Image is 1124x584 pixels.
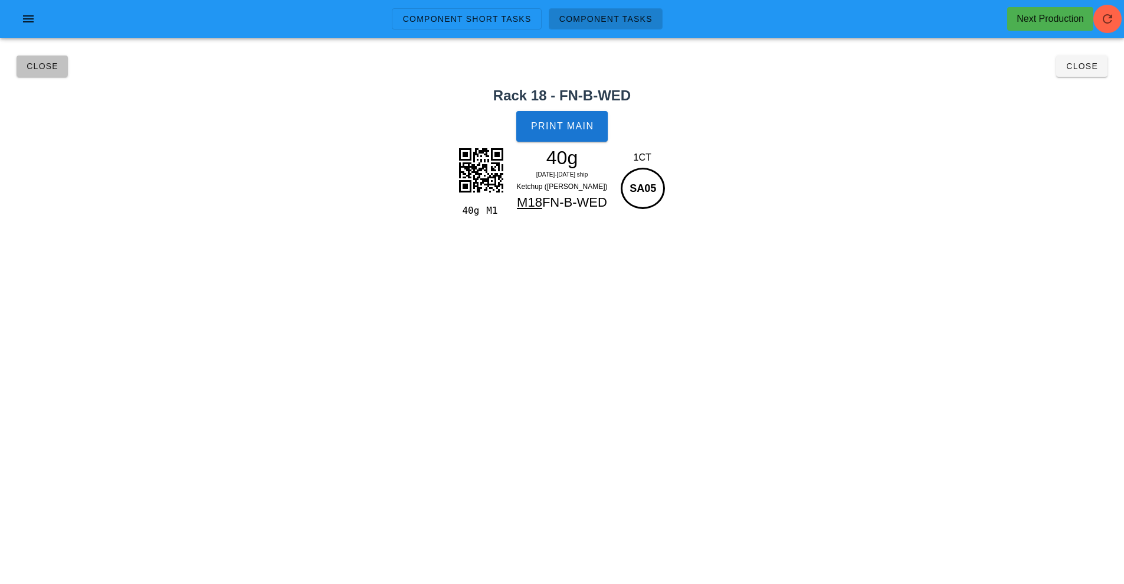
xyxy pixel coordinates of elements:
[457,203,481,218] div: 40g
[17,56,68,77] button: Close
[536,171,588,178] span: [DATE]-[DATE] ship
[559,14,653,24] span: Component Tasks
[451,141,510,200] img: X3ISQjXQCrfggYxObXV4gr86ZHaZIghPDjKySEABqJ9hMgXX5AyN9M1CXOJcUkzuMrxKXZKvmdpVIlfGwPcWWSCh4ZM1WfIaT...
[511,149,614,167] div: 40g
[530,121,594,132] span: Print Main
[511,181,614,193] div: Ketchup ([PERSON_NAME])
[549,8,663,30] a: Component Tasks
[618,151,667,165] div: 1CT
[402,14,531,24] span: Component Short Tasks
[516,111,607,142] button: Print Main
[392,8,541,30] a: Component Short Tasks
[481,203,506,218] div: M1
[1056,56,1107,77] button: Close
[517,195,542,210] span: M18
[26,61,58,71] span: Close
[542,195,607,210] span: FN-B-WED
[1017,12,1084,26] div: Next Production
[7,85,1117,106] h2: Rack 18 - FN-B-WED
[621,168,665,209] div: SA05
[1066,61,1098,71] span: Close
